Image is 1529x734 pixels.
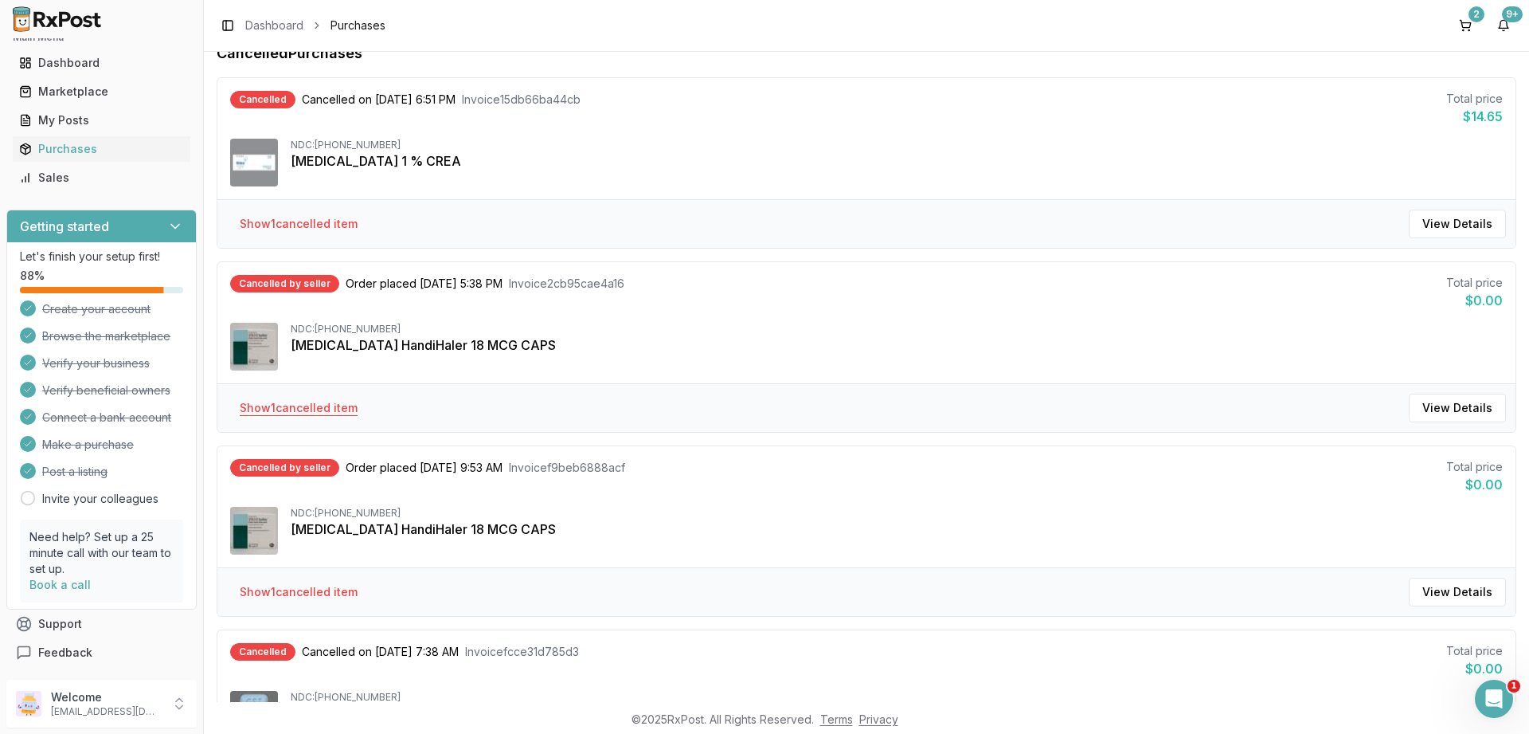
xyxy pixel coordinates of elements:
div: Total price [1446,91,1503,107]
iframe: Intercom live chat [1475,680,1513,718]
nav: breadcrumb [245,18,385,33]
a: Purchases [13,135,190,163]
button: Show1cancelled item [227,210,370,238]
h3: Getting started [20,217,109,236]
span: 1 [1507,680,1520,693]
span: Create your account [42,301,151,317]
span: Purchases [330,18,385,33]
div: [MEDICAL_DATA] HandiHaler 18 MCG CAPS [291,336,1503,355]
div: 9+ [1502,6,1523,22]
div: Total price [1446,459,1503,475]
div: NDC: [PHONE_NUMBER] [291,323,1503,336]
a: My Posts [13,106,190,135]
span: Cancelled on [DATE] 6:51 PM [302,92,456,108]
div: Purchases [19,141,184,157]
button: View Details [1409,394,1506,422]
div: $0.00 [1446,659,1503,678]
a: Book a call [29,578,91,591]
button: Sales [6,165,197,190]
span: Invoice fcce31d785d3 [465,644,579,660]
div: [MEDICAL_DATA] HandiHaler 18 MCG CAPS [291,520,1503,539]
span: Feedback [38,645,92,661]
a: Marketplace [13,77,190,106]
div: NDC: [PHONE_NUMBER] [291,139,1503,151]
span: Invoice 2cb95cae4a16 [509,276,624,292]
a: Sales [13,163,190,192]
button: View Details [1409,578,1506,606]
button: Feedback [6,638,197,667]
span: Browse the marketplace [42,328,170,344]
div: Dashboard [19,55,184,71]
div: NDC: [PHONE_NUMBER] [291,507,1503,520]
button: Dashboard [6,50,197,76]
div: 2 [1468,6,1484,22]
div: Sales [19,170,184,186]
span: Verify your business [42,355,150,371]
h1: Cancelled Purchases [217,42,362,65]
button: View Details [1409,210,1506,238]
button: My Posts [6,108,197,133]
a: Terms [820,712,853,726]
button: Purchases [6,136,197,162]
span: Verify beneficial owners [42,383,170,398]
a: Privacy [859,712,898,726]
div: Total price [1446,275,1503,291]
a: Dashboard [245,18,303,33]
p: [EMAIL_ADDRESS][DOMAIN_NAME] [51,705,162,718]
div: [MEDICAL_DATA] 1 % CREA [291,151,1503,171]
span: 88 % [20,268,45,284]
p: Welcome [51,689,162,705]
button: 9+ [1491,13,1516,38]
span: Invoice f9beb6888acf [509,460,625,476]
img: RxPost Logo [6,6,108,32]
img: Spiriva HandiHaler 18 MCG CAPS [230,323,278,371]
span: Order placed [DATE] 9:53 AM [346,460,502,476]
a: Dashboard [13,49,190,77]
div: My Posts [19,112,184,128]
p: Need help? Set up a 25 minute call with our team to set up. [29,529,174,577]
span: Make a purchase [42,437,134,453]
span: Cancelled on [DATE] 7:38 AM [302,644,459,660]
p: Let's finish your setup first! [20,249,183,265]
img: User avatar [16,691,41,716]
a: Invite your colleagues [42,491,158,507]
div: Cancelled by seller [230,275,339,292]
button: 2 [1453,13,1478,38]
div: $0.00 [1446,291,1503,310]
div: Marketplace [19,84,184,100]
span: Invoice 15db66ba44cb [462,92,581,108]
span: Order placed [DATE] 5:38 PM [346,276,502,292]
div: $14.65 [1446,107,1503,126]
button: Show1cancelled item [227,578,370,606]
div: Cancelled by seller [230,459,339,477]
span: Post a listing [42,464,108,480]
div: Total price [1446,643,1503,659]
img: Spiriva HandiHaler 18 MCG CAPS [230,507,278,555]
button: Support [6,610,197,638]
span: Connect a bank account [42,410,171,426]
button: Marketplace [6,79,197,104]
div: Cancelled [230,643,295,661]
div: $0.00 [1446,475,1503,494]
div: Cancelled [230,91,295,108]
button: Show1cancelled item [227,394,370,422]
img: Winlevi 1 % CREA [230,139,278,186]
div: NDC: [PHONE_NUMBER] [291,691,1503,704]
